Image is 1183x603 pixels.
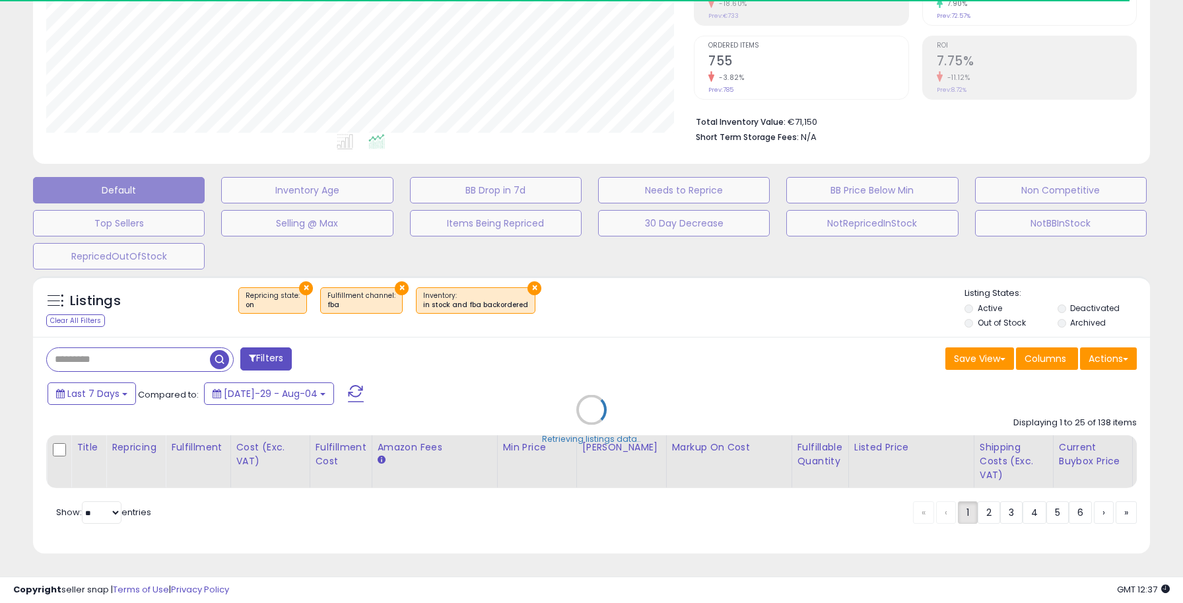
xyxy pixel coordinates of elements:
button: Selling @ Max [221,210,393,236]
div: Retrieving listings data.. [542,433,641,444]
span: 2025-08-12 12:37 GMT [1117,583,1170,596]
button: Needs to Reprice [598,177,770,203]
button: Items Being Repriced [410,210,582,236]
h2: 7.75% [937,53,1136,71]
small: Prev: 72.57% [937,12,970,20]
button: NotBBInStock [975,210,1147,236]
button: Top Sellers [33,210,205,236]
button: RepricedOutOfStock [33,243,205,269]
small: Prev: 785 [708,86,733,94]
strong: Copyright [13,583,61,596]
small: -11.12% [943,73,970,83]
a: Privacy Policy [171,583,229,596]
b: Total Inventory Value: [696,116,786,127]
li: €71,150 [696,113,1127,129]
small: Prev: 8.72% [937,86,966,94]
span: ROI [937,42,1136,50]
button: NotRepricedInStock [786,210,958,236]
h2: 755 [708,53,908,71]
button: Default [33,177,205,203]
span: Ordered Items [708,42,908,50]
a: Terms of Use [113,583,169,596]
button: BB Price Below Min [786,177,958,203]
div: seller snap | | [13,584,229,596]
button: Inventory Age [221,177,393,203]
button: 30 Day Decrease [598,210,770,236]
b: Short Term Storage Fees: [696,131,799,143]
span: N/A [801,131,817,143]
button: Non Competitive [975,177,1147,203]
small: -3.82% [714,73,744,83]
button: BB Drop in 7d [410,177,582,203]
small: Prev: €733 [708,12,739,20]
